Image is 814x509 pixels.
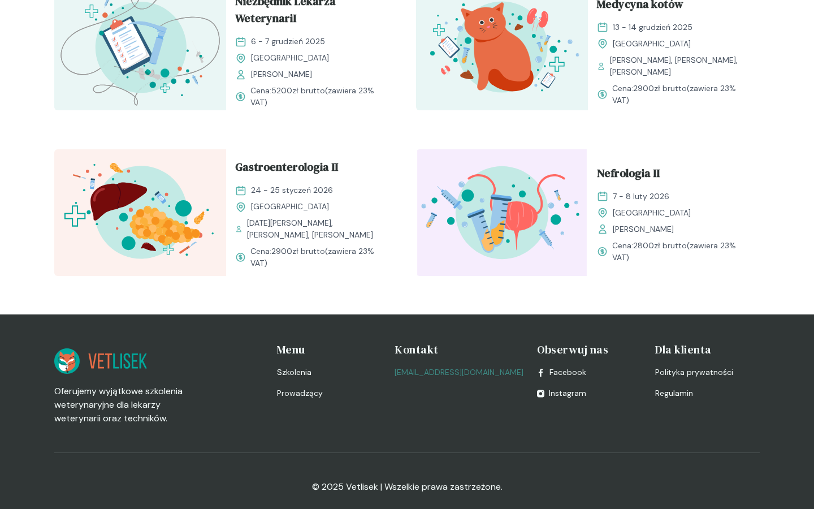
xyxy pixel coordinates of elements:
span: [PERSON_NAME] [613,223,674,235]
a: Regulamin [655,387,760,399]
span: Cena: (zawiera 23% VAT) [250,245,389,269]
p: © 2025 Vetlisek | Wszelkie prawa zastrzeżone. [312,480,503,494]
span: [GEOGRAPHIC_DATA] [613,38,691,50]
span: 13 - 14 grudzień 2025 [613,21,692,33]
a: [EMAIL_ADDRESS][DOMAIN_NAME] [395,366,523,378]
h4: Obserwuj nas [537,342,642,357]
a: Nefrologia II [597,165,751,186]
a: Instagram [537,387,586,399]
span: Nefrologia II [597,165,660,186]
img: ZxkxEIF3NbkBX8eR_GastroII_T.svg [54,149,226,276]
span: Szkolenia [277,366,311,378]
span: 7 - 8 luty 2026 [613,191,669,202]
a: Szkolenia [277,366,382,378]
span: Cena: (zawiera 23% VAT) [612,83,751,106]
span: Prowadzący [277,387,323,399]
a: Polityka prywatności [655,366,760,378]
span: 2900 zł brutto [633,83,687,93]
span: 2900 zł brutto [271,246,325,256]
span: Cena: (zawiera 23% VAT) [250,85,389,109]
span: 5200 zł brutto [271,85,325,96]
span: 2800 zł brutto [633,240,687,251]
span: [PERSON_NAME], [PERSON_NAME], [PERSON_NAME] [610,54,751,78]
span: Regulamin [655,387,693,399]
span: 6 - 7 grudzień 2025 [251,36,325,48]
a: Gastroenterologia II [235,158,389,180]
span: Cena: (zawiera 23% VAT) [612,240,751,264]
span: [GEOGRAPHIC_DATA] [251,201,329,213]
a: Prowadzący [277,387,382,399]
p: Oferujemy wyjątkowe szkolenia weterynaryjne dla lekarzy weterynarii oraz techników. [54,385,193,425]
h4: Kontakt [395,342,523,357]
span: [PERSON_NAME] [251,68,312,80]
a: Facebook [537,366,586,378]
h4: Menu [277,342,382,357]
span: Polityka prywatności [655,366,733,378]
span: [DATE][PERSON_NAME], [PERSON_NAME], [PERSON_NAME] [247,217,389,241]
span: 24 - 25 styczeń 2026 [251,184,333,196]
span: Gastroenterologia II [235,158,338,180]
span: [GEOGRAPHIC_DATA] [251,52,329,64]
span: [GEOGRAPHIC_DATA] [613,207,691,219]
img: ZpgBUh5LeNNTxPrX_Uro_T.svg [416,149,588,276]
h4: Dla klienta [655,342,760,357]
